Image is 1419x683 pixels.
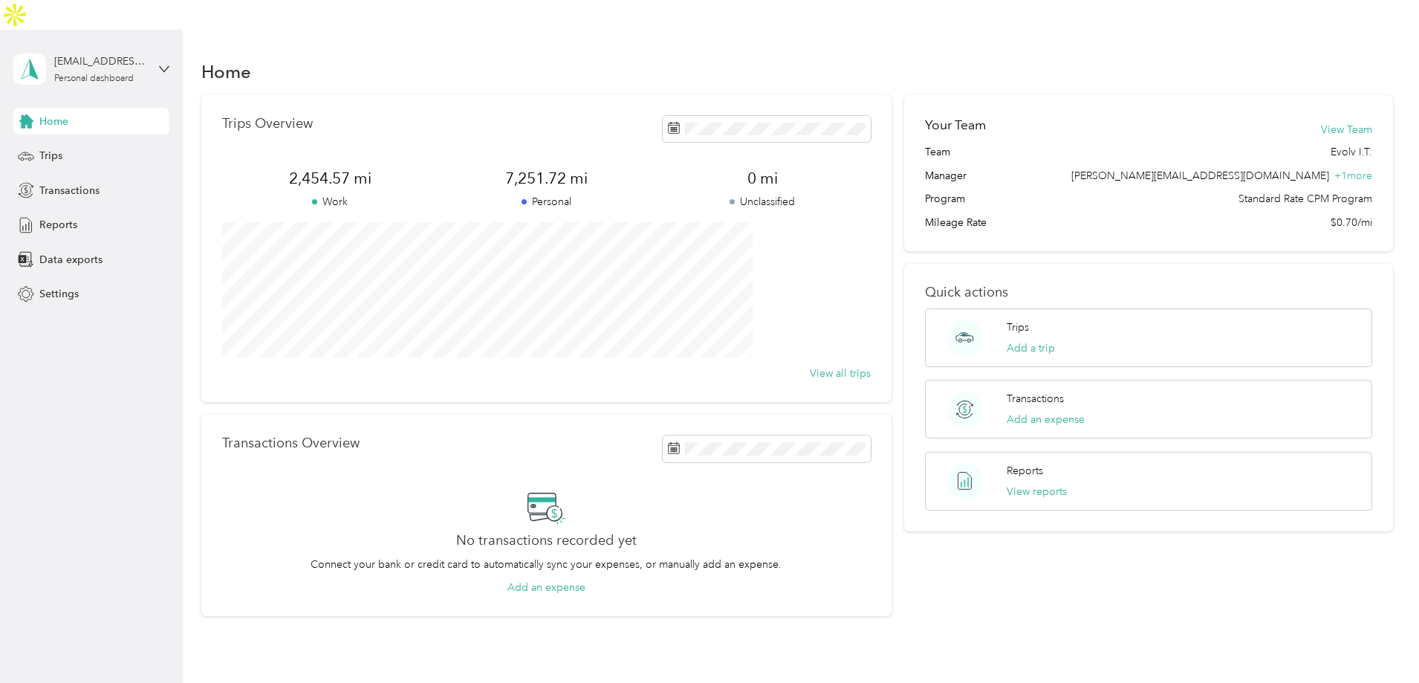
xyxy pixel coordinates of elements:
span: 0 mi [655,168,871,189]
button: View reports [1007,484,1067,499]
span: Transactions [39,183,100,198]
p: Transactions Overview [222,436,360,451]
span: Standard Rate CPM Program [1238,191,1372,207]
p: Transactions [1007,391,1064,407]
span: 7,251.72 mi [438,168,655,189]
span: Data exports [39,252,103,268]
span: Program [925,191,965,207]
span: 2,454.57 mi [222,168,438,189]
div: Personal dashboard [54,74,134,83]
p: Work [222,194,438,210]
button: Add a trip [1007,340,1055,356]
button: View Team [1321,122,1372,137]
span: Home [39,114,68,129]
h1: Home [201,64,251,80]
button: Add an expense [1007,412,1085,427]
span: + 1 more [1334,169,1372,182]
h2: No transactions recorded yet [456,533,637,548]
p: Connect your bank or credit card to automatically sync your expenses, or manually add an expense. [311,557,782,572]
span: Reports [39,217,77,233]
span: Mileage Rate [925,215,987,230]
span: Team [925,144,950,160]
span: Evolv I.T. [1331,144,1372,160]
p: Personal [438,194,655,210]
button: View all trips [810,366,871,381]
iframe: Everlance-gr Chat Button Frame [1336,600,1419,683]
p: Unclassified [655,194,871,210]
p: Reports [1007,463,1043,479]
span: $0.70/mi [1331,215,1372,230]
span: [PERSON_NAME][EMAIL_ADDRESS][DOMAIN_NAME] [1071,169,1329,182]
h2: Your Team [925,116,986,135]
div: [EMAIL_ADDRESS][DOMAIN_NAME] [54,54,147,69]
p: Quick actions [925,285,1372,300]
span: Manager [925,168,967,184]
span: Settings [39,286,79,302]
p: Trips Overview [222,116,313,132]
p: Trips [1007,320,1029,335]
button: Add an expense [507,580,585,595]
span: Trips [39,148,62,164]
